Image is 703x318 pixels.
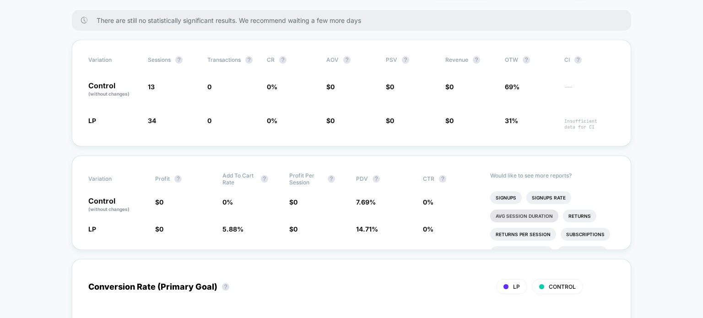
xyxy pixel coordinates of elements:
[159,225,163,233] span: 0
[293,225,297,233] span: 0
[267,83,277,91] span: 0 %
[445,83,454,91] span: $
[88,206,130,212] span: (without changes)
[148,56,171,63] span: Sessions
[88,172,139,186] span: Variation
[356,225,378,233] span: 14.71 %
[207,117,211,124] span: 0
[523,56,530,64] button: ?
[564,84,615,97] span: ---
[326,83,335,91] span: $
[386,117,394,124] span: $
[245,56,253,64] button: ?
[97,16,613,24] span: There are still no statistically significant results. We recommend waiting a few more days
[88,225,96,233] span: LP
[561,228,610,241] li: Subscriptions
[279,56,287,64] button: ?
[423,225,433,233] span: 0 %
[564,118,615,130] span: Insufficient data for CI
[449,83,454,91] span: 0
[356,175,368,182] span: PDV
[390,83,394,91] span: 0
[445,56,468,63] span: Revenue
[402,56,409,64] button: ?
[549,283,576,290] span: CONTROL
[564,56,615,64] span: CI
[423,175,434,182] span: CTR
[356,198,376,206] span: 7.69 %
[159,198,163,206] span: 0
[439,175,446,183] button: ?
[563,210,596,222] li: Returns
[490,191,522,204] li: Signups
[289,225,297,233] span: $
[473,56,480,64] button: ?
[328,175,335,183] button: ?
[222,172,256,186] span: Add To Cart Rate
[445,117,454,124] span: $
[423,198,433,206] span: 0 %
[557,246,607,259] li: Checkout Rate
[343,56,351,64] button: ?
[386,83,394,91] span: $
[174,175,182,183] button: ?
[207,83,211,91] span: 0
[326,117,335,124] span: $
[222,283,229,291] button: ?
[88,91,130,97] span: (without changes)
[526,191,571,204] li: Signups Rate
[155,175,170,182] span: Profit
[330,117,335,124] span: 0
[505,56,555,64] span: OTW
[222,198,233,206] span: 0 %
[267,117,277,124] span: 0 %
[490,228,556,241] li: Returns Per Session
[449,117,454,124] span: 0
[88,82,139,97] p: Control
[88,56,139,64] span: Variation
[490,172,615,179] p: Would like to see more reports?
[490,210,558,222] li: Avg Session Duration
[289,172,323,186] span: Profit Per Session
[222,225,243,233] span: 5.88 %
[155,225,163,233] span: $
[574,56,582,64] button: ?
[505,83,519,91] span: 69%
[207,56,241,63] span: Transactions
[386,56,397,63] span: PSV
[390,117,394,124] span: 0
[148,83,155,91] span: 13
[513,283,520,290] span: LP
[505,117,518,124] span: 31%
[330,83,335,91] span: 0
[289,198,297,206] span: $
[148,117,156,124] span: 34
[88,197,146,213] p: Control
[88,117,96,124] span: LP
[373,175,380,183] button: ?
[293,198,297,206] span: 0
[175,56,183,64] button: ?
[261,175,268,183] button: ?
[267,56,275,63] span: CR
[490,246,553,259] li: Subscriptions Rate
[326,56,339,63] span: AOV
[155,198,163,206] span: $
